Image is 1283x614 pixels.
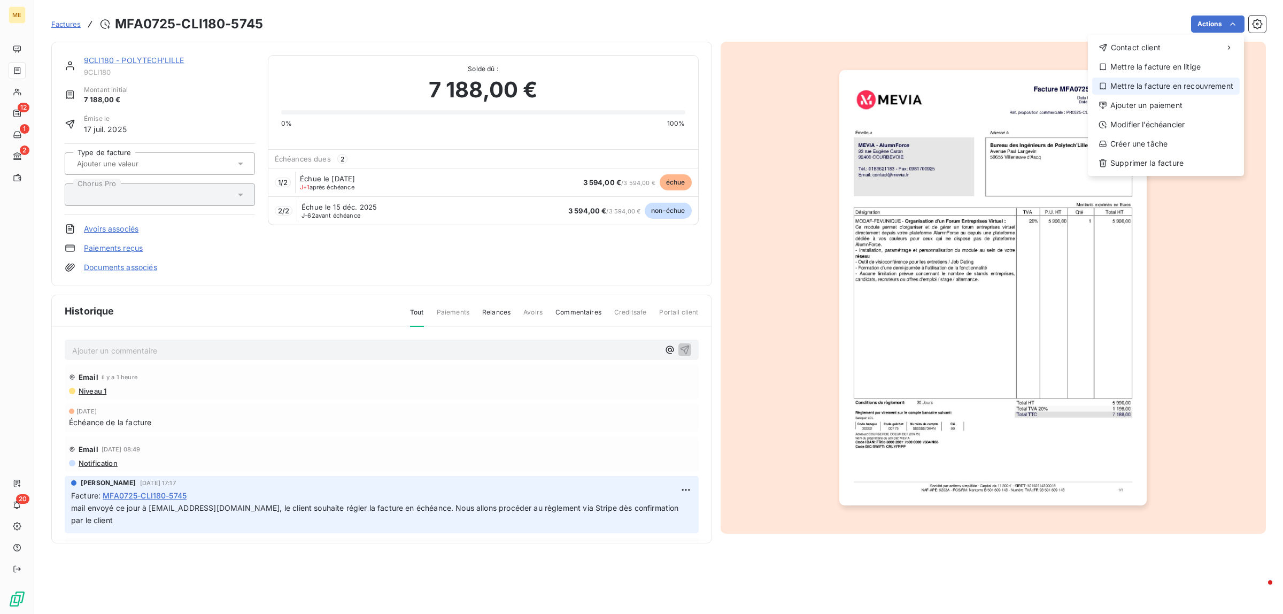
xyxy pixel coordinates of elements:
div: Supprimer la facture [1092,155,1240,172]
iframe: Intercom live chat [1247,578,1272,603]
div: Mettre la facture en litige [1092,58,1240,75]
div: Ajouter un paiement [1092,97,1240,114]
div: Créer une tâche [1092,135,1240,152]
div: Modifier l’échéancier [1092,116,1240,133]
span: Contact client [1111,42,1161,53]
div: Actions [1088,35,1244,176]
div: Mettre la facture en recouvrement [1092,78,1240,95]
